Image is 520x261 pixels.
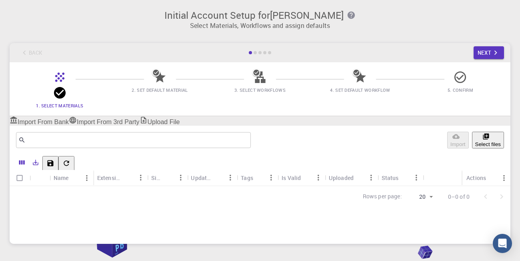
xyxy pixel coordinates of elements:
button: Export [29,156,42,169]
button: Save Explorer Settings [42,156,58,172]
button: Import [447,132,469,148]
div: Icon [30,170,50,186]
span: 5. Confirm [448,87,473,93]
div: Extension [97,170,122,186]
div: Updated [187,170,237,186]
a: Upload File [140,116,180,126]
div: Name [54,170,69,186]
span: 2. Set Default Material [132,87,188,93]
a: Import From 3rd Party [69,116,139,126]
button: Sort [211,171,224,184]
button: Menu [410,171,423,184]
p: 0–0 of 0 [448,193,470,201]
div: Open Intercom Messenger [493,234,512,253]
button: Sort [122,171,134,184]
button: Menu [365,171,378,184]
button: Menu [80,172,93,184]
div: Tags [237,170,278,186]
span: 1. Select Materials [36,103,83,109]
div: Uploaded [325,170,378,186]
p: Rows per page: [363,192,402,202]
div: Name [50,170,93,186]
div: Size [151,170,162,186]
span: Support [17,6,46,13]
div: Status [378,170,423,186]
div: Is Valid [278,170,325,186]
h3: Initial Account Setup for [PERSON_NAME] [14,10,506,21]
a: Import From Bank [10,116,69,126]
button: Next [474,46,504,59]
p: Select Materials, Workflows and assign defaults [14,21,506,30]
button: Select files [472,132,504,148]
button: Menu [174,171,187,184]
div: Actions [462,170,510,186]
button: Menu [224,171,237,184]
button: Reset Explorer Settings [58,156,74,172]
button: Menu [265,171,278,184]
span: 4. Set Default Workflow [330,87,390,93]
div: Is Valid [282,170,301,186]
div: Extension [93,170,147,186]
div: Status [382,170,399,186]
button: Menu [312,171,325,184]
span: 3. Select Workflows [234,87,286,93]
div: Tags [241,170,253,186]
button: Menu [134,171,147,184]
div: Uploaded [329,170,354,186]
button: Menu [498,172,510,184]
div: Size [147,170,187,186]
div: 20 [405,191,435,203]
div: Actions [466,170,486,186]
div: Updated [191,170,211,186]
button: Columns [15,156,29,169]
button: Sort [161,171,174,184]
